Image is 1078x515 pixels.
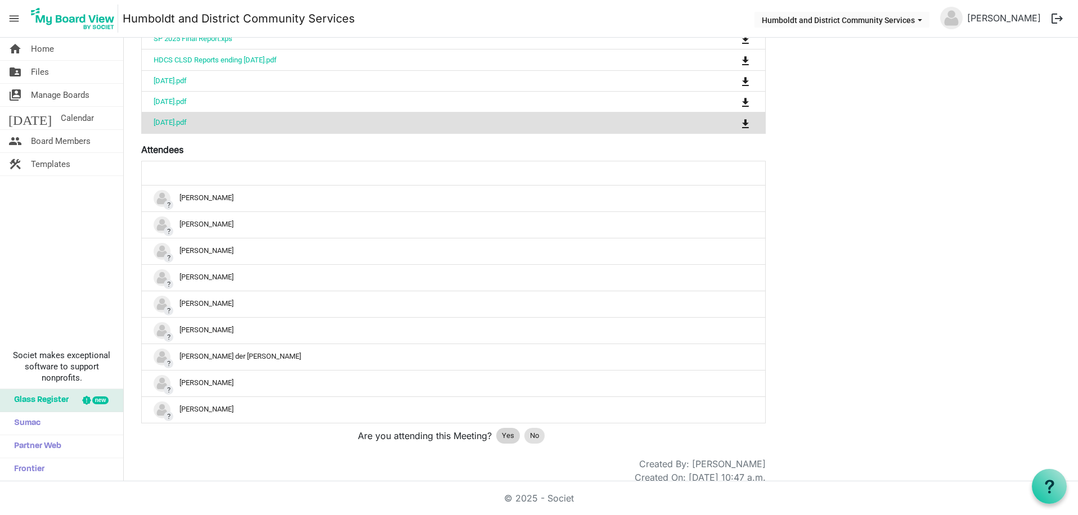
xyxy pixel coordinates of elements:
[164,279,173,289] span: ?
[154,97,187,106] a: [DATE].pdf
[738,52,753,67] button: Download
[154,216,753,233] div: [PERSON_NAME]
[31,153,70,175] span: Templates
[635,471,766,484] div: Created On: [DATE] 10:47 a.m.
[142,91,695,112] td: July 2025.pdf is template cell column header Name
[31,38,54,60] span: Home
[142,211,765,238] td: ?David Doepker is template cell column header
[28,4,123,33] a: My Board View Logo
[164,253,173,263] span: ?
[738,31,753,47] button: Download
[8,38,22,60] span: home
[141,143,183,156] label: Attendees
[8,435,61,458] span: Partner Web
[164,227,173,236] span: ?
[154,243,170,260] img: no-profile-picture.svg
[142,28,695,49] td: SP 2025 Final Report.xps is template cell column header Name
[5,350,118,383] span: Societ makes exceptional software to support nonprofits.
[963,7,1045,29] a: [PERSON_NAME]
[154,269,170,286] img: no-profile-picture.svg
[524,428,545,444] div: No
[142,49,695,70] td: HDCS CLSD Reports ending June 30th, 2025.pdf is template cell column header Name
[639,457,766,471] div: Created By: [PERSON_NAME]
[164,359,173,368] span: ?
[142,70,695,91] td: June 2025.pdf is template cell column header Name
[154,56,277,64] a: HDCS CLSD Reports ending [DATE].pdf
[3,8,25,29] span: menu
[154,216,170,233] img: no-profile-picture.svg
[754,12,929,28] button: Humboldt and District Community Services dropdownbutton
[504,493,574,504] a: © 2025 - Societ
[502,430,514,441] span: Yes
[154,296,170,313] img: no-profile-picture.svg
[154,76,187,85] a: [DATE].pdf
[154,243,753,260] div: [PERSON_NAME]
[164,332,173,342] span: ?
[142,186,765,211] td: ?Dana Zemluk is template cell column header
[154,375,170,392] img: no-profile-picture.svg
[738,115,753,130] button: Download
[8,458,44,481] span: Frontier
[8,84,22,106] span: switch_account
[92,396,109,404] div: new
[695,91,765,112] td: is Command column column header
[164,306,173,315] span: ?
[530,430,539,441] span: No
[154,34,232,43] a: SP 2025 Final Report.xps
[8,107,52,129] span: [DATE]
[31,130,91,152] span: Board Members
[142,112,695,133] td: August 2025.pdf is template cell column header Name
[154,401,753,418] div: [PERSON_NAME]
[164,385,173,395] span: ?
[738,73,753,89] button: Download
[695,70,765,91] td: is Command column column header
[1045,7,1069,30] button: logout
[154,269,753,286] div: [PERSON_NAME]
[142,370,765,396] td: ?Shelly Berscheid is template cell column header
[28,4,118,33] img: My Board View Logo
[695,112,765,133] td: is Command column column header
[164,200,173,210] span: ?
[154,190,170,207] img: no-profile-picture.svg
[154,322,170,339] img: no-profile-picture.svg
[31,84,89,106] span: Manage Boards
[496,428,520,444] div: Yes
[142,396,765,423] td: ?Tawnie Johnson is template cell column header
[142,344,765,370] td: ?Shelley ven der Buhs is template cell column header
[8,412,41,435] span: Sumac
[142,238,765,264] td: ?Emma Pomedli is template cell column header
[8,130,22,152] span: people
[154,375,753,392] div: [PERSON_NAME]
[154,190,753,207] div: [PERSON_NAME]
[154,401,170,418] img: no-profile-picture.svg
[123,7,355,30] a: Humboldt and District Community Services
[142,317,765,344] td: ?Michelle Thompson is template cell column header
[154,118,187,127] a: [DATE].pdf
[695,49,765,70] td: is Command column column header
[154,349,170,365] img: no-profile-picture.svg
[31,61,49,83] span: Files
[164,412,173,421] span: ?
[142,264,765,291] td: ?Joanna Merkosky is template cell column header
[8,389,69,412] span: Glass Register
[142,291,765,317] td: ?Juanine Korte is template cell column header
[8,153,22,175] span: construction
[738,94,753,110] button: Download
[154,322,753,339] div: [PERSON_NAME]
[358,429,492,442] span: Are you attending this Meeting?
[154,349,753,365] div: [PERSON_NAME] der [PERSON_NAME]
[940,7,963,29] img: no-profile-picture.svg
[154,296,753,313] div: [PERSON_NAME]
[61,107,94,129] span: Calendar
[8,61,22,83] span: folder_shared
[695,28,765,49] td: is Command column column header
